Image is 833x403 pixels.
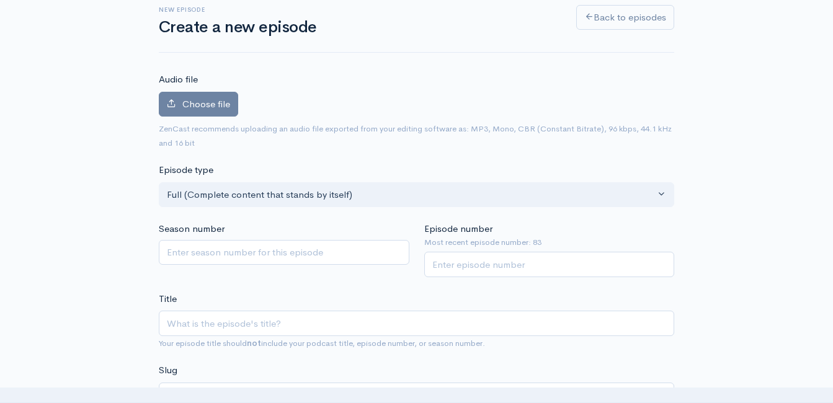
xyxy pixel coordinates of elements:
[159,182,674,208] button: Full (Complete content that stands by itself)
[424,236,675,249] small: Most recent episode number: 83
[182,98,230,110] span: Choose file
[159,222,225,236] label: Season number
[576,5,674,30] a: Back to episodes
[167,188,655,202] div: Full (Complete content that stands by itself)
[159,6,561,13] h6: New episode
[424,252,675,277] input: Enter episode number
[159,240,409,265] input: Enter season number for this episode
[159,311,674,336] input: What is the episode's title?
[424,222,492,236] label: Episode number
[159,363,177,378] label: Slug
[159,73,198,87] label: Audio file
[159,19,561,37] h1: Create a new episode
[159,163,213,177] label: Episode type
[159,292,177,306] label: Title
[159,338,485,348] small: Your episode title should include your podcast title, episode number, or season number.
[159,123,672,148] small: ZenCast recommends uploading an audio file exported from your editing software as: MP3, Mono, CBR...
[247,338,261,348] strong: not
